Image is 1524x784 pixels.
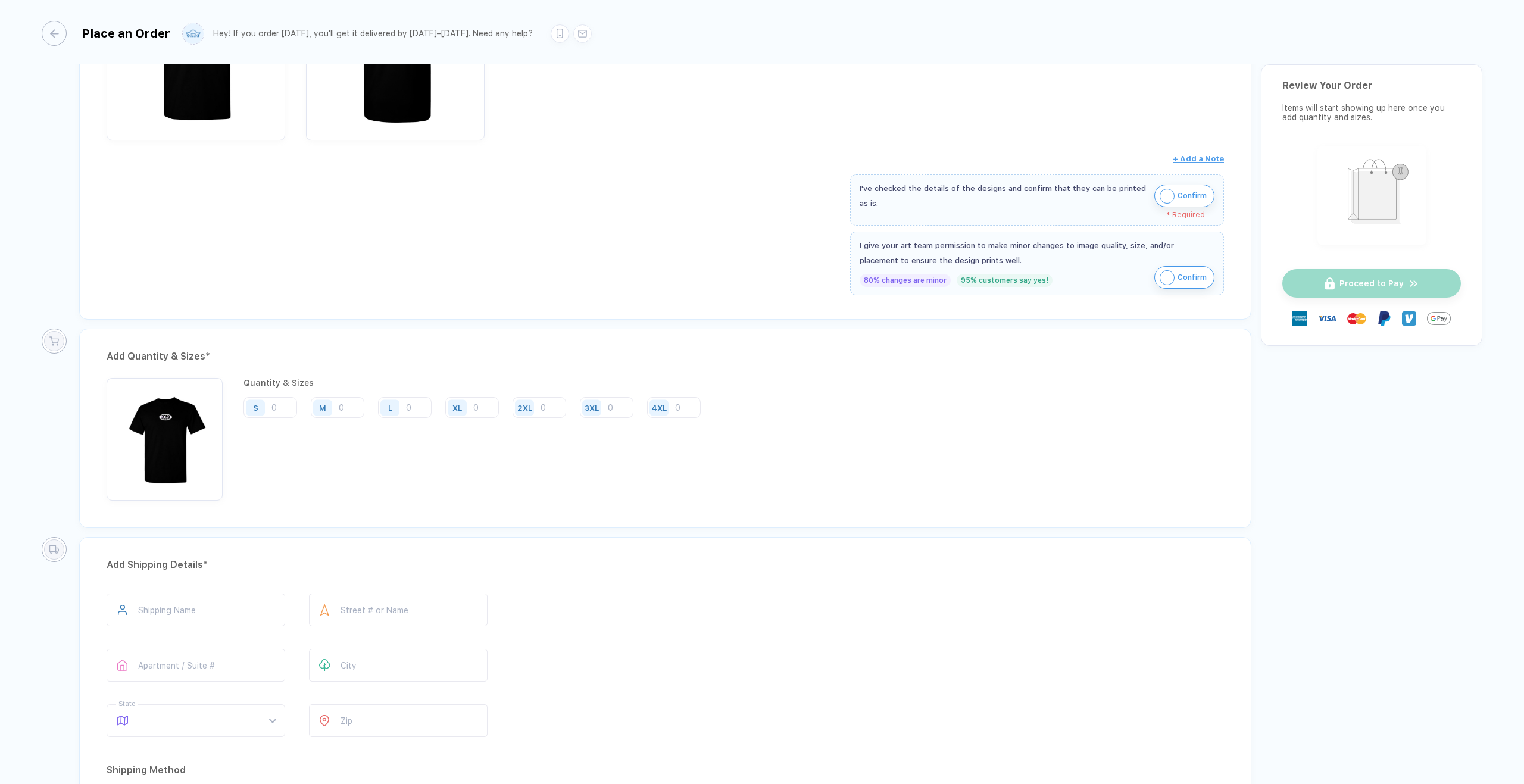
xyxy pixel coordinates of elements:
img: visa [1317,309,1336,328]
span: + Add a Note [1173,154,1224,163]
div: * Required [860,211,1205,219]
div: Quantity & Sizes [243,378,710,388]
div: S [253,403,258,412]
button: iconConfirm [1154,185,1214,207]
img: GPay [1427,307,1451,330]
div: 80% changes are minor [860,274,951,287]
img: Paypal [1377,311,1391,326]
span: Confirm [1178,268,1207,287]
img: master-card [1347,309,1366,328]
img: icon [1160,189,1175,204]
span: Confirm [1178,186,1207,205]
img: shopping_bag.png [1323,151,1421,238]
div: M [319,403,326,412]
img: icon [1160,270,1175,285]
button: + Add a Note [1173,149,1224,168]
img: 018ba6c0-07aa-49db-a9bd-1376c4b94744_nt_front_1755128569660.jpg [113,384,217,488]
div: Review Your Order [1282,80,1461,91]
div: XL [452,403,462,412]
div: 3XL [585,403,599,412]
div: 2XL [517,403,532,412]
div: Hey! If you order [DATE], you'll get it delivered by [DATE]–[DATE]. Need any help? [213,29,533,39]
button: iconConfirm [1154,266,1214,289]
div: I've checked the details of the designs and confirm that they can be printed as is. [860,181,1148,211]
img: express [1292,311,1307,326]
div: Shipping Method [107,761,1224,780]
div: I give your art team permission to make minor changes to image quality, size, and/or placement to... [860,238,1214,268]
img: Venmo [1402,311,1416,326]
div: 4XL [652,403,667,412]
div: Add Shipping Details [107,555,1224,574]
div: Place an Order [82,26,170,40]
div: Items will start showing up here once you add quantity and sizes. [1282,103,1461,122]
img: user profile [183,23,204,44]
div: 95% customers say yes! [957,274,1053,287]
div: Add Quantity & Sizes [107,347,1224,366]
div: L [388,403,392,412]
